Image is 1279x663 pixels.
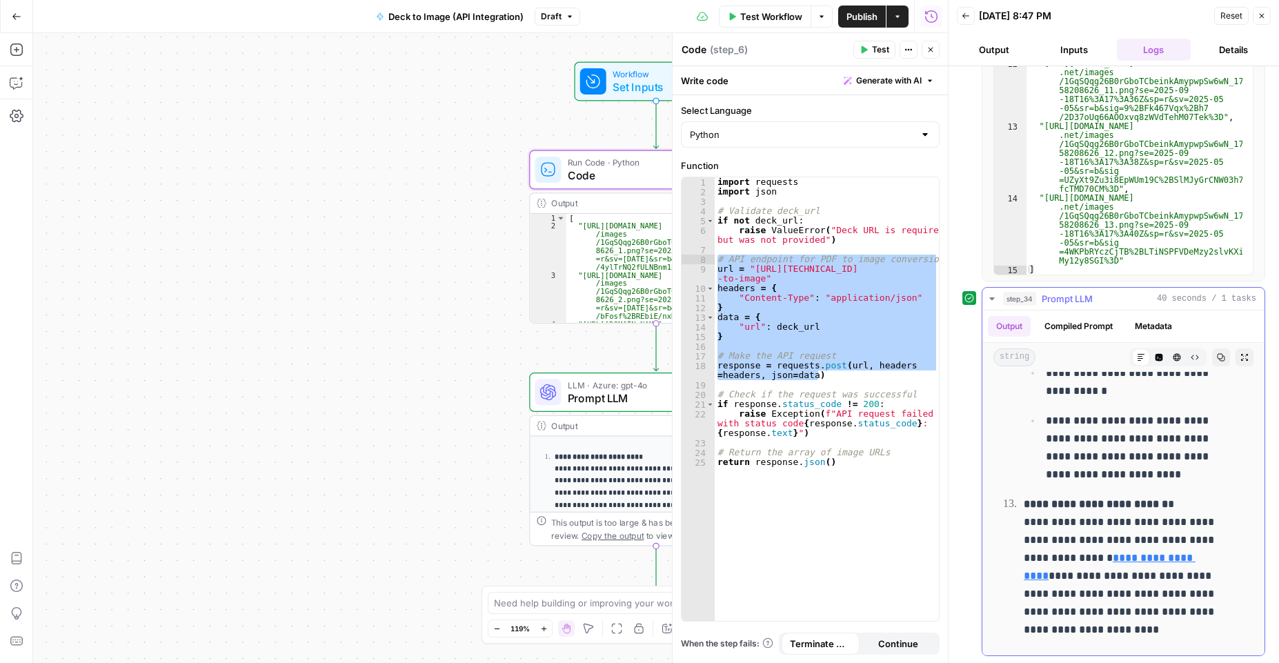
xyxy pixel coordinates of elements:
span: step_34 [1003,292,1036,306]
g: Edge from step_34 to end [653,546,658,593]
div: 12 [994,59,1027,122]
button: Publish [838,6,886,28]
div: 16 [682,342,715,351]
span: Prompt LLM [568,390,732,406]
button: Draft [535,8,580,26]
div: 40 seconds / 1 tasks [982,310,1265,655]
div: 2 [682,187,715,197]
div: 25 [682,457,715,467]
span: Test [872,43,889,56]
div: 14 [682,322,715,332]
span: Run Code · Python [568,156,738,169]
span: 119% [510,623,530,634]
span: Set Inputs [613,79,693,95]
div: 9 [682,264,715,284]
div: 19 [682,380,715,390]
textarea: Code [682,43,706,57]
div: 5 [682,216,715,226]
button: Test Workflow [719,6,811,28]
button: Test [853,41,895,59]
div: 22 [682,409,715,438]
div: Run Code · PythonCodeStep 6Output[ "[URL][DOMAIN_NAME] /images /1GqSQqg26B0rGboTCbeinkAmypwpSw6wN... [529,150,783,324]
span: Generate with AI [856,75,922,87]
button: Deck to Image (API Integration) [368,6,532,28]
span: Continue [878,637,918,651]
button: Metadata [1127,316,1180,337]
div: 24 [682,448,715,457]
div: 11 [682,293,715,303]
div: Output [551,197,737,210]
span: Terminate Workflow [790,637,851,651]
span: Workflow [613,68,693,81]
div: Output [551,419,737,433]
span: LLM · Azure: gpt-4o [568,378,732,391]
button: Output [988,316,1031,337]
span: Toggle code folding, rows 5 through 6 [706,216,714,226]
span: Code [568,167,738,184]
div: 17 [682,351,715,361]
span: Publish [846,10,878,23]
div: 1 [682,177,715,187]
span: Test Workflow [740,10,802,23]
button: Details [1196,39,1271,61]
div: WorkflowSet InputsInputs [529,62,783,101]
g: Edge from step_6 to step_34 [653,324,658,371]
span: Toggle code folding, rows 10 through 12 [706,284,714,293]
span: Draft [541,10,562,23]
button: Inputs [1037,39,1111,61]
button: Compiled Prompt [1036,316,1121,337]
g: Edge from start to step_6 [653,101,658,148]
div: 1 [530,214,566,222]
span: Reset [1220,10,1242,22]
div: 7 [682,245,715,255]
button: Logs [1117,39,1191,61]
span: Toggle code folding, rows 1 through 15 [556,214,565,222]
div: 23 [682,438,715,448]
span: ( step_6 ) [710,43,748,57]
div: 15 [994,266,1027,275]
button: Output [957,39,1031,61]
div: Write code [673,66,948,95]
input: Python [690,128,914,141]
div: 15 [682,332,715,342]
button: Generate with AI [838,72,940,90]
div: 3 [682,197,715,206]
div: 13 [682,313,715,322]
div: 20 [682,390,715,399]
span: 40 seconds / 1 tasks [1157,293,1256,305]
div: 13 [994,122,1027,194]
span: Prompt LLM [1042,292,1093,306]
span: Copy the output [582,531,644,540]
div: 4 [682,206,715,216]
span: Toggle code folding, rows 21 through 22 [706,399,714,409]
div: 14 [994,194,1027,266]
div: This output is too large & has been abbreviated for review. to view the full content. [551,516,775,542]
div: 6 [682,226,715,245]
div: 12 [682,303,715,313]
a: When the step fails: [681,637,773,650]
div: 2 [530,222,566,271]
span: Deck to Image (API Integration) [388,10,524,23]
span: string [993,348,1035,366]
div: 21 [682,399,715,409]
div: 3 [530,271,566,320]
div: 8 [682,255,715,264]
span: Toggle code folding, rows 13 through 15 [706,313,714,322]
button: Continue [860,633,938,655]
label: Select Language [681,103,940,117]
div: 18 [682,361,715,380]
div: 10 [682,284,715,293]
label: Function [681,159,940,172]
div: 4 [530,320,566,377]
button: 40 seconds / 1 tasks [982,288,1265,310]
button: Reset [1214,7,1249,25]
